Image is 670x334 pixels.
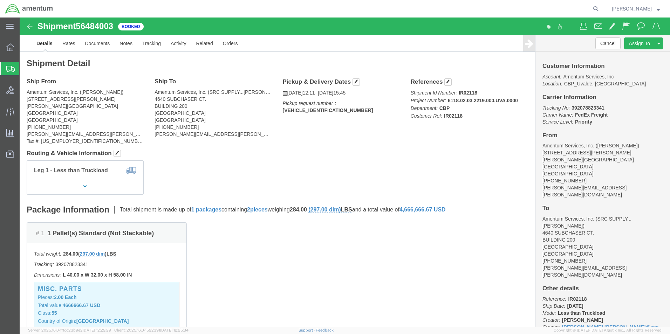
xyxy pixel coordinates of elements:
[612,5,652,13] span: Valentin Ortega
[20,18,670,327] iframe: FS Legacy Container
[28,328,111,332] span: Server: 2025.16.0-1ffcc23b9e2
[160,328,189,332] span: [DATE] 12:25:34
[299,328,316,332] a: Support
[83,328,111,332] span: [DATE] 12:29:29
[114,328,189,332] span: Client: 2025.16.0-1592391
[554,327,662,333] span: Copyright © [DATE]-[DATE] Agistix Inc., All Rights Reserved
[5,4,53,14] img: logo
[611,5,660,13] button: [PERSON_NAME]
[316,328,334,332] a: Feedback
